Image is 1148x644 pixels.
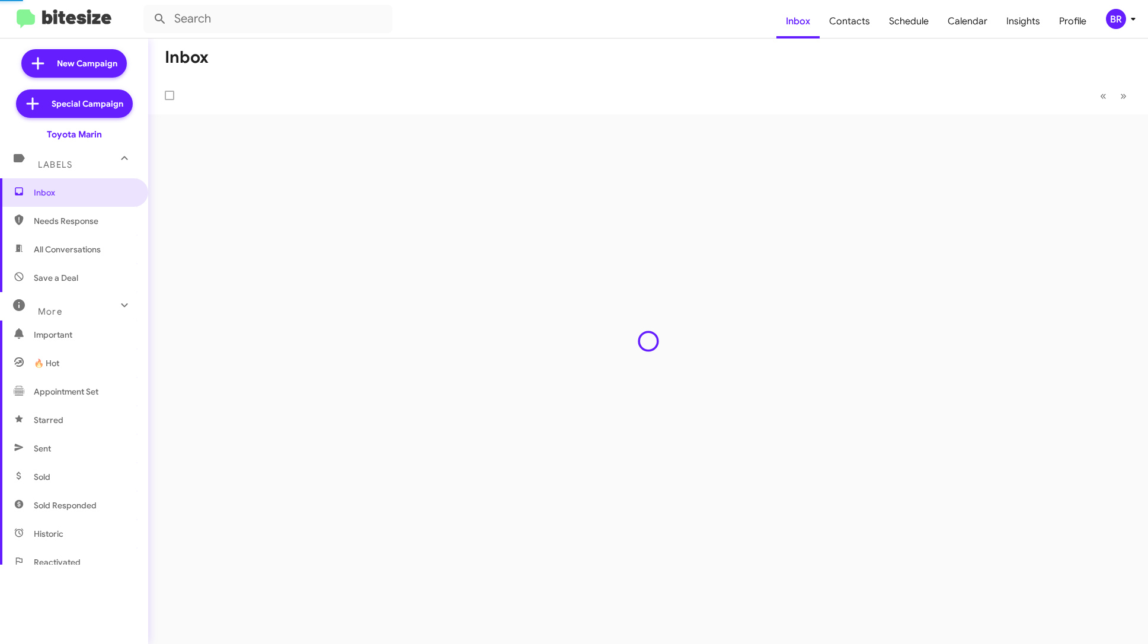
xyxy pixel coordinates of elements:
[34,329,135,341] span: Important
[1120,88,1127,103] span: »
[34,443,51,454] span: Sent
[1113,84,1134,108] button: Next
[820,4,880,39] a: Contacts
[34,528,63,540] span: Historic
[776,4,820,39] a: Inbox
[21,49,127,78] a: New Campaign
[1050,4,1096,39] a: Profile
[880,4,938,39] a: Schedule
[34,386,98,398] span: Appointment Set
[34,215,135,227] span: Needs Response
[34,272,78,284] span: Save a Deal
[938,4,997,39] a: Calendar
[165,48,209,67] h1: Inbox
[34,357,59,369] span: 🔥 Hot
[1100,88,1107,103] span: «
[34,499,97,511] span: Sold Responded
[16,89,133,118] a: Special Campaign
[38,159,72,170] span: Labels
[1096,9,1135,29] button: BR
[34,243,101,255] span: All Conversations
[34,414,63,426] span: Starred
[34,187,135,198] span: Inbox
[143,5,392,33] input: Search
[52,98,123,110] span: Special Campaign
[38,306,62,317] span: More
[34,556,81,568] span: Reactivated
[1093,84,1134,108] nav: Page navigation example
[1093,84,1114,108] button: Previous
[997,4,1050,39] a: Insights
[34,471,50,483] span: Sold
[47,129,102,140] div: Toyota Marin
[1106,9,1126,29] div: BR
[57,57,117,69] span: New Campaign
